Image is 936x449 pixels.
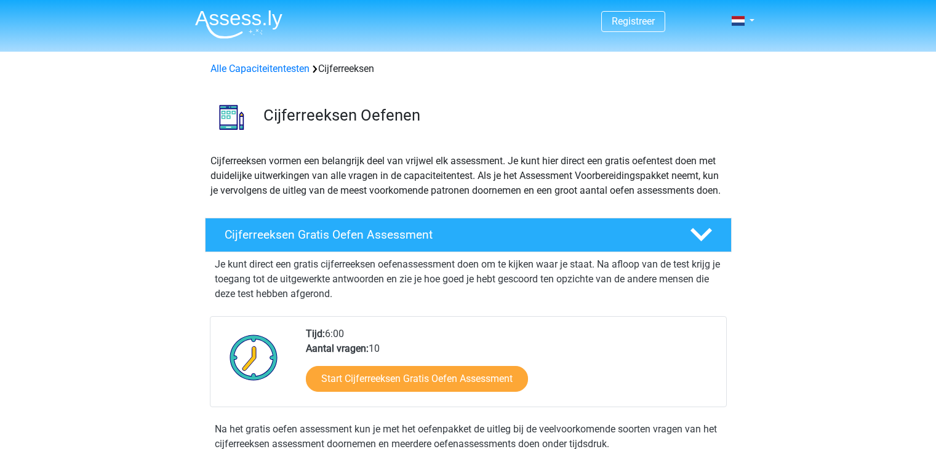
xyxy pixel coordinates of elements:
[306,328,325,340] b: Tijd:
[225,228,670,242] h4: Cijferreeksen Gratis Oefen Assessment
[612,15,655,27] a: Registreer
[200,218,737,252] a: Cijferreeksen Gratis Oefen Assessment
[297,327,726,407] div: 6:00 10
[195,10,282,39] img: Assessly
[306,343,369,354] b: Aantal vragen:
[263,106,722,125] h3: Cijferreeksen Oefenen
[215,257,722,301] p: Je kunt direct een gratis cijferreeksen oefenassessment doen om te kijken waar je staat. Na afloo...
[210,63,310,74] a: Alle Capaciteitentesten
[306,366,528,392] a: Start Cijferreeksen Gratis Oefen Assessment
[223,327,285,388] img: Klok
[210,154,726,198] p: Cijferreeksen vormen een belangrijk deel van vrijwel elk assessment. Je kunt hier direct een grat...
[206,91,258,143] img: cijferreeksen
[206,62,731,76] div: Cijferreeksen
